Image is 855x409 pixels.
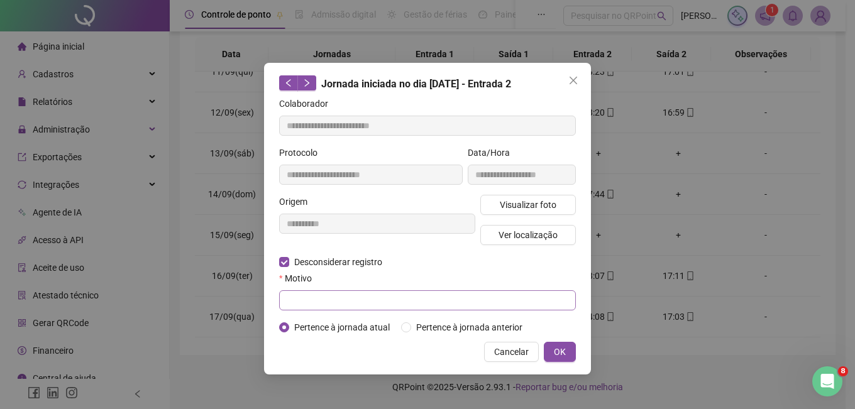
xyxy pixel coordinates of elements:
button: Cancelar [484,342,539,362]
button: Close [563,70,583,90]
label: Origem [279,195,316,209]
span: left [284,79,293,87]
span: Pertence à jornada atual [289,320,395,334]
span: OK [554,345,566,359]
span: Desconsiderar registro [289,255,387,269]
label: Protocolo [279,146,326,160]
span: 8 [838,366,848,376]
span: Visualizar foto [500,198,556,212]
span: Cancelar [494,345,529,359]
iframe: Intercom live chat [812,366,842,396]
button: Visualizar foto [480,195,576,215]
label: Data/Hora [468,146,518,160]
span: Ver localização [499,228,558,242]
label: Colaborador [279,97,336,111]
button: OK [544,342,576,362]
button: right [297,75,316,90]
button: left [279,75,298,90]
label: Motivo [279,271,320,285]
span: close [568,75,578,85]
span: right [302,79,311,87]
div: Jornada iniciada no dia [DATE] - Entrada 2 [279,75,576,92]
span: Pertence à jornada anterior [411,320,527,334]
button: Ver localização [480,225,576,245]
